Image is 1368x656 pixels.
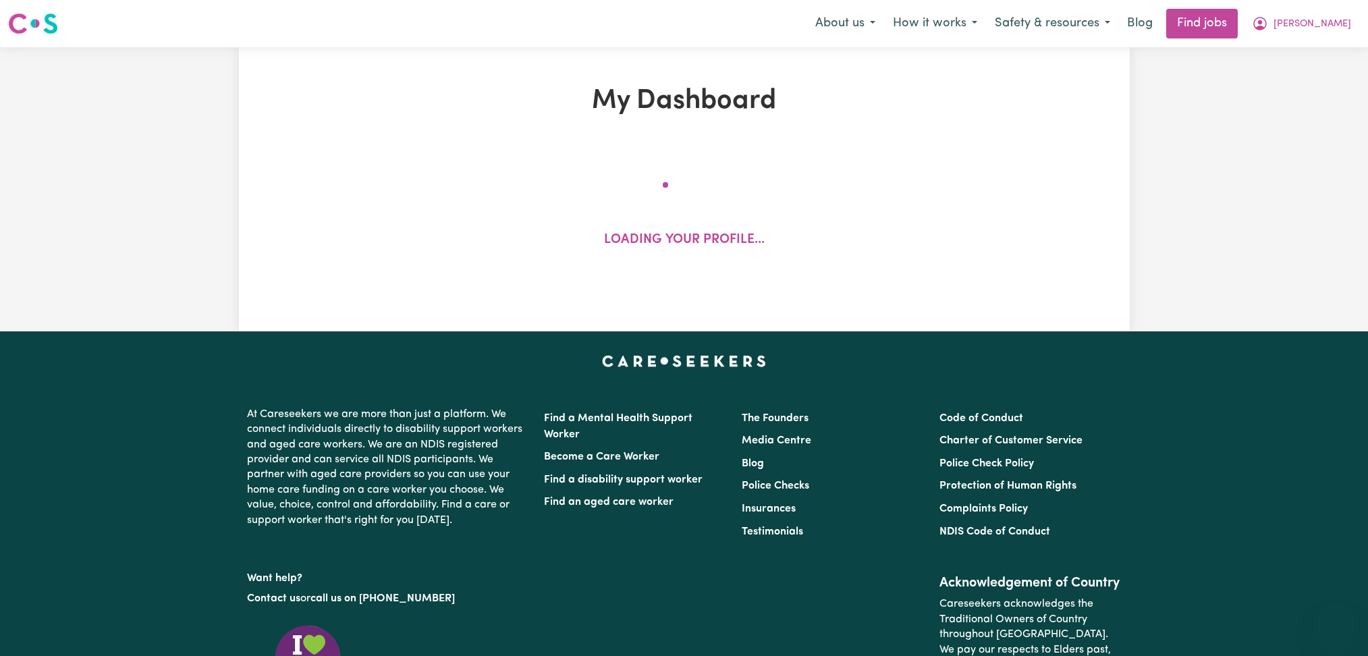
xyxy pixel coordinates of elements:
a: Contact us [247,593,300,604]
button: My Account [1243,9,1360,38]
a: Media Centre [742,435,811,446]
a: Careseekers home page [602,356,766,366]
span: [PERSON_NAME] [1274,17,1351,32]
button: How it works [884,9,986,38]
a: NDIS Code of Conduct [939,526,1050,537]
a: Find a Mental Health Support Worker [544,413,692,440]
a: Careseekers logo [8,8,58,39]
iframe: Button to launch messaging window [1314,602,1357,645]
a: Charter of Customer Service [939,435,1083,446]
p: Want help? [247,566,528,586]
a: Blog [1119,9,1161,38]
a: The Founders [742,413,809,424]
a: call us on [PHONE_NUMBER] [310,593,455,604]
a: Find a disability support worker [544,474,703,485]
a: Insurances [742,503,796,514]
a: Police Checks [742,481,809,491]
a: Become a Care Worker [544,452,659,462]
p: or [247,586,528,611]
a: Complaints Policy [939,503,1028,514]
a: Find an aged care worker [544,497,674,508]
a: Blog [742,458,764,469]
a: Testimonials [742,526,803,537]
a: Police Check Policy [939,458,1034,469]
p: At Careseekers we are more than just a platform. We connect individuals directly to disability su... [247,402,528,533]
a: Protection of Human Rights [939,481,1076,491]
h2: Acknowledgement of Country [939,575,1121,591]
button: About us [806,9,884,38]
h1: My Dashboard [395,85,973,117]
p: Loading your profile... [604,231,765,250]
img: Careseekers logo [8,11,58,36]
a: Code of Conduct [939,413,1023,424]
button: Safety & resources [986,9,1119,38]
a: Find jobs [1166,9,1238,38]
